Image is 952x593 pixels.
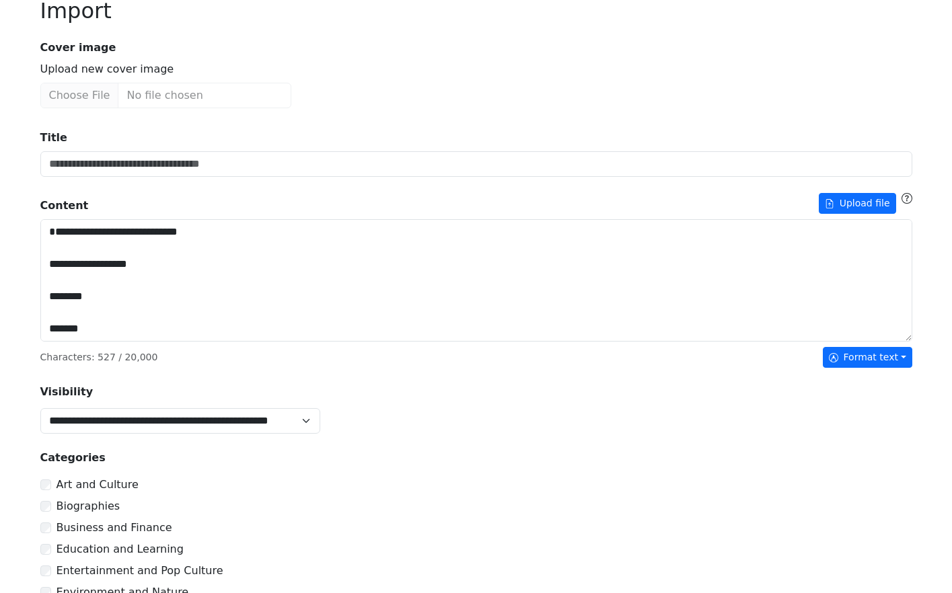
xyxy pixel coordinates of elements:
strong: Visibility [40,385,94,398]
strong: Title [40,131,67,144]
span: 527 [98,352,116,362]
strong: Categories [40,451,106,464]
button: Format text [823,347,912,368]
button: Content [819,193,896,214]
strong: Cover image [32,40,920,56]
label: Upload new cover image [40,61,174,77]
strong: Content [40,198,89,214]
p: Characters : / 20,000 [40,350,158,364]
